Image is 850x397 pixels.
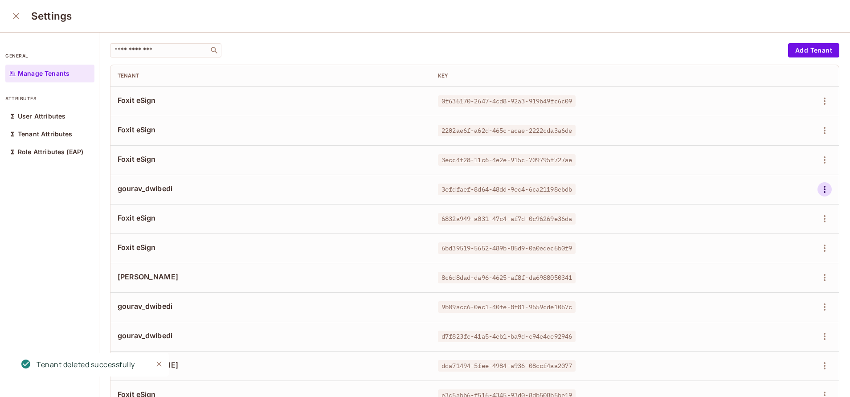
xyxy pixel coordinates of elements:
[438,331,576,342] span: d7f823fc-41a5-4eb1-ba9d-c94e4ce92946
[37,359,135,370] div: Tenant deleted successfully
[152,357,166,371] button: Close
[438,272,576,283] span: 8c6d8dad-da96-4625-af8f-da6988050341
[118,184,424,193] span: gourav_dwibedi
[118,301,424,311] span: gourav_dwibedi
[438,72,710,79] div: Key
[31,10,72,22] h3: Settings
[438,154,576,166] span: 3ecc4f28-11c6-4e2e-915c-709795f727ae
[118,72,424,79] div: Tenant
[788,43,839,57] button: Add Tenant
[438,242,576,254] span: 6bd39519-5652-489b-85d9-0a0edec6b0f9
[118,360,424,370] span: [PERSON_NAME]
[5,52,94,59] p: general
[438,125,576,136] span: 2202ae6f-a62d-465c-acae-2222cda3a6de
[118,331,424,340] span: gourav_dwibedi
[118,272,424,282] span: [PERSON_NAME]
[118,95,424,105] span: Foxit eSign
[18,131,73,138] p: Tenant Attributes
[438,360,576,372] span: dda71494-5fee-4984-a936-08ccf4aa2077
[118,213,424,223] span: Foxit eSign
[438,301,576,313] span: 9b09acc6-0ec1-40fe-8f81-9559cde1067c
[5,95,94,102] p: attributes
[438,184,576,195] span: 3efdfaef-8d64-48dd-9ec4-6ca21198ebdb
[118,242,424,252] span: Foxit eSign
[118,125,424,135] span: Foxit eSign
[438,213,576,225] span: 6832a949-a031-47c4-af7d-0c96269e36da
[7,7,25,25] button: close
[18,148,83,156] p: Role Attributes (EAP)
[118,154,424,164] span: Foxit eSign
[18,113,65,120] p: User Attributes
[18,70,69,77] p: Manage Tenants
[438,95,576,107] span: 0f636170-2647-4cd8-92a3-919b49fc6c09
